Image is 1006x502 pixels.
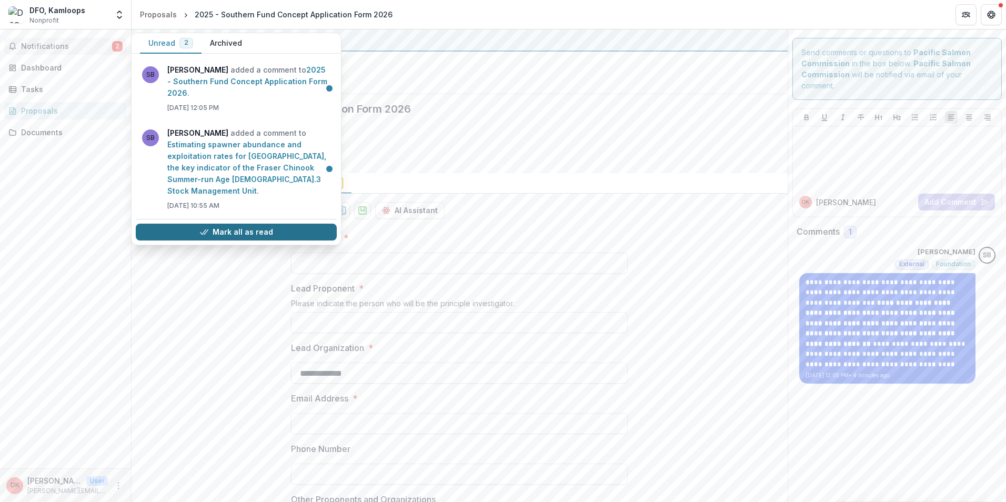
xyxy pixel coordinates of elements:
[8,6,25,23] img: DFO, Kamloops
[797,227,840,237] h2: Comments
[291,282,355,295] p: Lead Proponent
[4,38,127,55] button: Notifications2
[86,476,108,486] p: User
[21,105,118,116] div: Proposals
[818,111,831,124] button: Underline
[800,111,813,124] button: Bold
[806,372,969,379] p: [DATE] 12:05 PM • 4 minutes ago
[816,197,876,208] p: [PERSON_NAME]
[21,84,118,95] div: Tasks
[167,127,330,197] p: added a comment to .
[29,5,85,16] div: DFO, Kamloops
[21,62,118,73] div: Dashboard
[909,111,921,124] button: Bullet List
[936,260,971,268] span: Foundation
[927,111,940,124] button: Ordered List
[945,111,958,124] button: Align Left
[918,194,995,210] button: Add Comment
[291,443,350,455] p: Phone Number
[981,4,1002,25] button: Get Help
[918,247,975,257] p: [PERSON_NAME]
[140,103,762,115] h2: 2025 - Southern Fund Concept Application Form 2026
[983,252,991,259] div: Sascha Bendt
[167,140,326,195] a: Estimating spawner abundance and exploitation rates for [GEOGRAPHIC_DATA], the key indicator of t...
[21,127,118,138] div: Documents
[29,16,59,25] span: Nonprofit
[140,34,779,46] div: Pacific Salmon Commission
[202,33,250,54] button: Archived
[333,202,350,219] button: download-proposal
[136,7,181,22] a: Proposals
[4,81,127,98] a: Tasks
[140,9,177,20] div: Proposals
[354,202,371,219] button: download-proposal
[872,111,885,124] button: Heading 1
[112,4,127,25] button: Open entity switcher
[4,124,127,141] a: Documents
[802,199,809,205] div: Dennis Klassen
[4,59,127,76] a: Dashboard
[167,64,330,99] p: added a comment to .
[136,224,337,240] button: Mark all as read
[891,111,903,124] button: Heading 2
[854,111,867,124] button: Strike
[291,392,348,405] p: Email Address
[167,65,327,97] a: 2025 - Southern Fund Concept Application Form 2026
[112,41,123,52] span: 2
[899,260,924,268] span: External
[375,202,445,219] button: AI Assistant
[792,38,1002,100] div: Send comments or questions to in the box below. will be notified via email of your comment.
[291,299,628,312] div: Please indicate the person who will be the principle investigator.
[849,228,852,237] span: 1
[112,479,125,492] button: More
[11,482,19,489] div: Dennis Klassen
[291,342,364,354] p: Lead Organization
[955,4,977,25] button: Partners
[27,486,108,496] p: [PERSON_NAME][EMAIL_ADDRESS][PERSON_NAME][DOMAIN_NAME]
[837,111,849,124] button: Italicize
[963,111,975,124] button: Align Center
[184,39,188,46] span: 2
[136,7,397,22] nav: breadcrumb
[140,33,202,54] button: Unread
[21,42,112,51] span: Notifications
[4,102,127,119] a: Proposals
[27,475,82,486] p: [PERSON_NAME]
[195,9,393,20] div: 2025 - Southern Fund Concept Application Form 2026
[981,111,994,124] button: Align Right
